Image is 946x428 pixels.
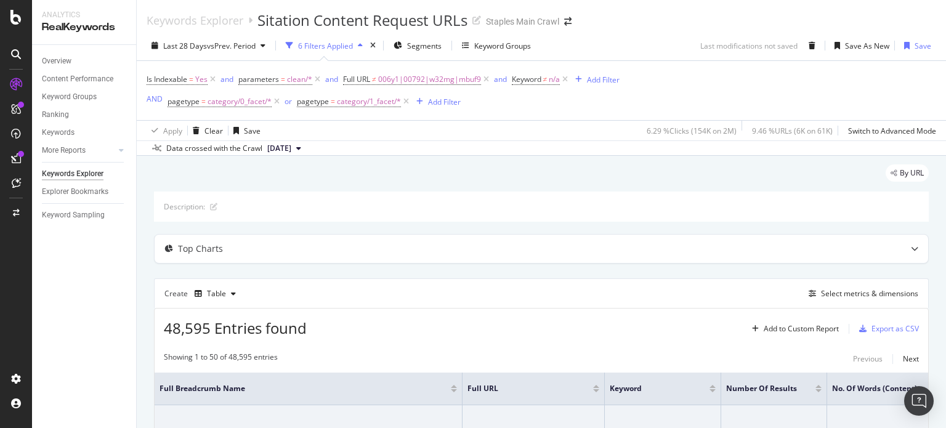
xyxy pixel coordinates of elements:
[147,74,187,84] span: Is Indexable
[407,41,442,51] span: Segments
[188,121,223,140] button: Clear
[42,209,127,222] a: Keyword Sampling
[195,71,208,88] span: Yes
[486,15,559,28] div: Staples Main Crawl
[42,20,126,34] div: RealKeywords
[853,352,883,366] button: Previous
[494,74,507,84] div: and
[587,75,620,85] div: Add Filter
[42,73,113,86] div: Content Performance
[42,10,126,20] div: Analytics
[337,93,401,110] span: category/1_facet/*
[42,73,127,86] a: Content Performance
[163,41,207,51] span: Last 28 Days
[285,95,292,107] button: or
[204,126,223,136] div: Clear
[220,74,233,84] div: and
[904,386,934,416] div: Open Intercom Messenger
[168,96,200,107] span: pagetype
[42,209,105,222] div: Keyword Sampling
[42,185,127,198] a: Explorer Bookmarks
[42,185,108,198] div: Explorer Bookmarks
[298,41,353,51] div: 6 Filters Applied
[190,284,241,304] button: Table
[228,121,261,140] button: Save
[42,55,127,68] a: Overview
[164,352,278,366] div: Showing 1 to 50 of 48,595 entries
[845,41,889,51] div: Save As New
[331,96,335,107] span: =
[832,383,917,394] span: No. of Words (Content)
[903,352,919,366] button: Next
[285,96,292,107] div: or
[207,41,256,51] span: vs Prev. Period
[368,39,378,52] div: times
[42,91,97,103] div: Keyword Groups
[821,288,918,299] div: Select metrics & dimensions
[549,71,560,88] span: n/a
[915,41,931,51] div: Save
[564,17,572,26] div: arrow-right-arrow-left
[853,353,883,364] div: Previous
[147,94,163,104] div: AND
[871,323,919,334] div: Export as CSV
[854,319,919,339] button: Export as CSV
[42,108,69,121] div: Ranking
[457,36,536,55] button: Keyword Groups
[166,143,262,154] div: Data crossed with the Crawl
[42,55,71,68] div: Overview
[830,36,889,55] button: Save As New
[178,243,223,255] div: Top Charts
[467,383,575,394] span: Full URL
[164,201,205,212] div: Description:
[287,71,312,88] span: clean/*
[42,126,127,139] a: Keywords
[428,97,461,107] div: Add Filter
[512,74,541,84] span: Keyword
[570,72,620,87] button: Add Filter
[42,144,115,157] a: More Reports
[147,36,270,55] button: Last 28 DaysvsPrev. Period
[238,74,279,84] span: parameters
[899,36,931,55] button: Save
[764,325,839,333] div: Add to Custom Report
[244,126,261,136] div: Save
[343,74,370,84] span: Full URL
[267,143,291,154] span: 2025 Aug. 22nd
[42,144,86,157] div: More Reports
[220,73,233,85] button: and
[42,108,127,121] a: Ranking
[372,74,376,84] span: ≠
[281,74,285,84] span: =
[843,121,936,140] button: Switch to Advanced Mode
[201,96,206,107] span: =
[752,126,833,136] div: 9.46 % URLs ( 6K on 61K )
[700,41,798,51] div: Last modifications not saved
[325,74,338,84] div: and
[474,41,531,51] div: Keyword Groups
[411,94,461,109] button: Add Filter
[163,126,182,136] div: Apply
[804,286,918,301] button: Select metrics & dimensions
[610,383,691,394] span: Keyword
[189,74,193,84] span: =
[147,93,163,105] button: AND
[42,126,75,139] div: Keywords
[543,74,548,84] span: ≠
[262,141,306,156] button: [DATE]
[42,91,127,103] a: Keyword Groups
[281,36,368,55] button: 6 Filters Applied
[164,318,307,338] span: 48,595 Entries found
[848,126,936,136] div: Switch to Advanced Mode
[257,10,467,31] div: Sitation Content Request URLs
[325,73,338,85] button: and
[42,168,127,180] a: Keywords Explorer
[494,73,507,85] button: and
[160,383,432,394] span: Full Breadcrumb Name
[886,164,929,182] div: legacy label
[147,121,182,140] button: Apply
[389,36,447,55] button: Segments
[726,383,797,394] span: Number of Results
[164,284,241,304] div: Create
[903,353,919,364] div: Next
